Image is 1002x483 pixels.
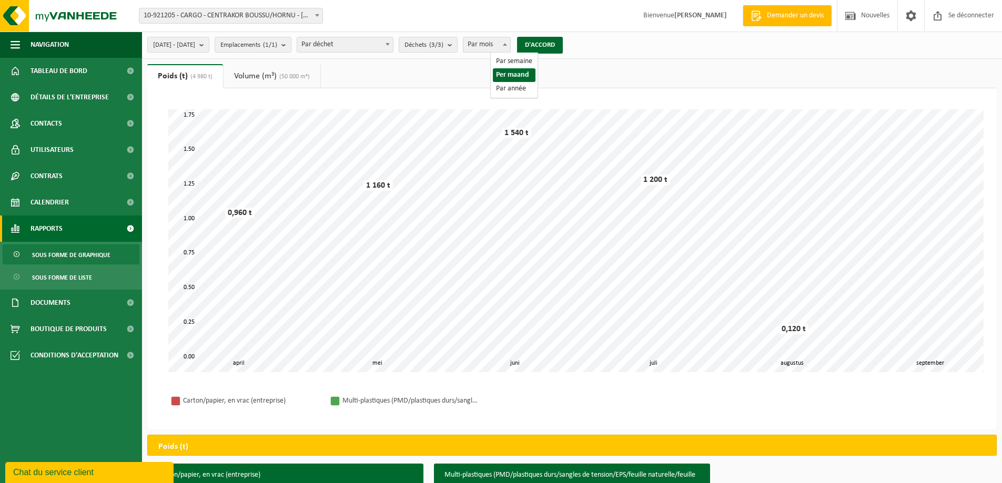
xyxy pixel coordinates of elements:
li: Per maand [493,68,535,82]
span: Par déchet [297,37,393,52]
font: Conditions d'acceptation [31,352,118,359]
font: (50 000 m³) [279,74,310,80]
font: Contrats [31,172,63,180]
font: Calendrier [31,199,69,207]
font: Déchets [404,42,427,48]
font: Se déconnecter [948,12,994,19]
font: Boutique de produits [31,325,107,333]
font: Demander un devis [767,12,824,19]
font: Volume (m³) [234,72,277,80]
span: Par mois [463,37,510,52]
button: D'ACCORD [517,37,563,54]
font: Sous forme de graphique [32,252,110,259]
li: Par année [493,82,535,96]
a: Demander un devis [743,5,832,26]
font: Par mois [468,40,493,48]
font: Nouvelles [861,12,889,19]
font: Rapports [31,225,63,233]
font: Carton/papier, en vrac (entreprise) [183,397,286,405]
li: Par semaine [493,55,535,68]
font: Détails de l'entreprise [31,94,109,101]
a: Sous forme de liste [3,267,139,287]
font: [DATE] - [DATE] [153,42,195,48]
font: Utilisateurs [31,146,74,154]
font: Documents [31,299,70,307]
font: 0,120 t [782,325,806,333]
font: Sous forme de liste [32,275,92,281]
button: Emplacements(1/1) [215,37,291,53]
font: (4 980 t) [190,74,212,80]
span: 10-921205 - CARGO - CENTRAKOR BOUSSU/HORNU - HORNU [139,8,323,24]
font: 0,960 t [228,209,252,217]
font: Poids (t) [158,72,188,80]
font: Multi-plastiques (PMD/plastiques durs/sangles de tension/EPS/feuille naturelle/feuille mixte) [342,397,614,405]
font: 1 160 t [366,181,390,190]
font: [PERSON_NAME] [674,12,727,19]
font: 10-921205 - CARGO - CENTRAKOR BOUSSU/HORNU - [GEOGRAPHIC_DATA] [144,12,365,19]
a: Sous forme de graphique [3,244,139,264]
font: Emplacements [220,42,260,48]
font: (3/3) [429,42,443,48]
font: Contacts [31,120,62,128]
font: Navigation [31,41,69,49]
font: Tableau de bord [31,67,87,75]
font: Bienvenue [643,12,674,19]
iframe: widget de discussion [5,460,176,483]
span: 10-921205 - CARGO - CENTRAKOR BOUSSU/HORNU - HORNU [139,8,322,23]
font: 1 540 t [504,129,529,137]
span: Par mois [463,37,511,53]
button: Déchets(3/3) [399,37,458,53]
font: Carton/papier, en vrac (entreprise) [158,471,260,479]
font: Par déchet [301,40,333,48]
font: 1 200 t [643,176,667,184]
font: (1/1) [263,42,277,48]
font: Poids (t) [158,443,188,451]
span: Par déchet [297,37,393,53]
font: D'ACCORD [525,42,555,48]
button: [DATE] - [DATE] [147,37,209,53]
